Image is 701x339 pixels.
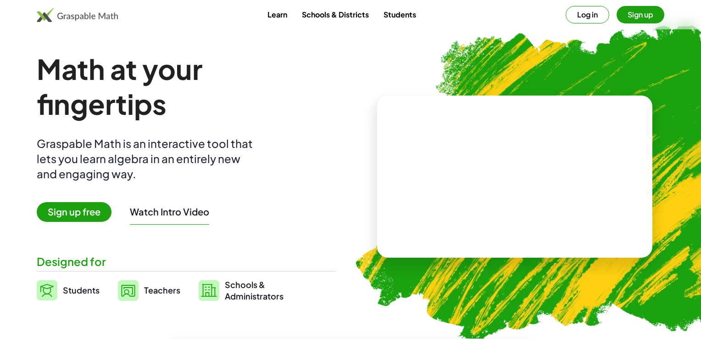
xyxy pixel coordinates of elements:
[118,280,139,301] img: svg%3e
[130,206,209,218] button: Watch Intro Video
[63,285,100,295] span: Students
[566,6,609,23] button: Log in
[617,6,664,23] button: Sign up
[225,279,284,302] span: Schools & Administrators
[118,279,180,302] a: Teachers
[37,136,257,181] div: Graspable Math is an interactive tool that lets you learn algebra in an entirely new and engaging...
[37,254,336,269] div: Designed for
[37,51,328,121] h1: Math at your fingertips
[199,280,219,301] img: svg%3e
[295,6,376,23] a: Schools & Districts
[37,279,100,302] a: Students
[199,279,284,302] a: Schools &Administrators
[260,6,295,23] a: Learn
[37,280,57,300] img: svg%3e
[376,6,423,23] a: Students
[144,285,180,295] span: Teachers
[446,142,584,211] video: What is this? This is dynamic math notation. Dynamic math notation plays a central role in how Gr...
[37,202,111,222] span: Sign up free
